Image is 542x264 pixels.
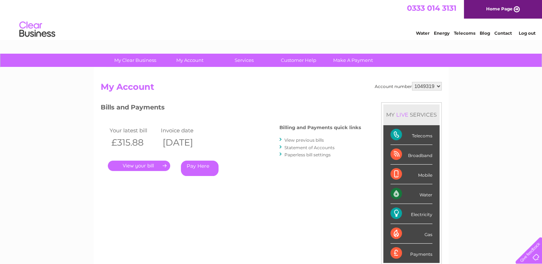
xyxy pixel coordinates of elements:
[390,244,432,263] div: Payments
[454,30,475,36] a: Telecoms
[480,30,490,36] a: Blog
[102,4,441,35] div: Clear Business is a trading name of Verastar Limited (registered in [GEOGRAPHIC_DATA] No. 3667643...
[390,204,432,224] div: Electricity
[108,126,159,135] td: Your latest bill
[284,137,324,143] a: View previous bills
[383,104,440,125] div: MY SERVICES
[279,125,361,130] h4: Billing and Payments quick links
[390,165,432,184] div: Mobile
[434,30,450,36] a: Energy
[269,54,328,67] a: Customer Help
[101,82,442,96] h2: My Account
[390,184,432,204] div: Water
[108,161,170,171] a: .
[181,161,219,176] a: Pay Here
[390,125,432,145] div: Telecoms
[390,224,432,244] div: Gas
[407,4,456,13] a: 0333 014 3131
[108,135,159,150] th: £315.88
[215,54,274,67] a: Services
[416,30,430,36] a: Water
[494,30,512,36] a: Contact
[375,82,442,91] div: Account number
[518,30,535,36] a: Log out
[160,54,219,67] a: My Account
[19,19,56,40] img: logo.png
[395,111,410,118] div: LIVE
[159,135,211,150] th: [DATE]
[101,102,361,115] h3: Bills and Payments
[284,152,331,157] a: Paperless bill settings
[323,54,383,67] a: Make A Payment
[106,54,165,67] a: My Clear Business
[390,145,432,165] div: Broadband
[159,126,211,135] td: Invoice date
[284,145,335,150] a: Statement of Accounts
